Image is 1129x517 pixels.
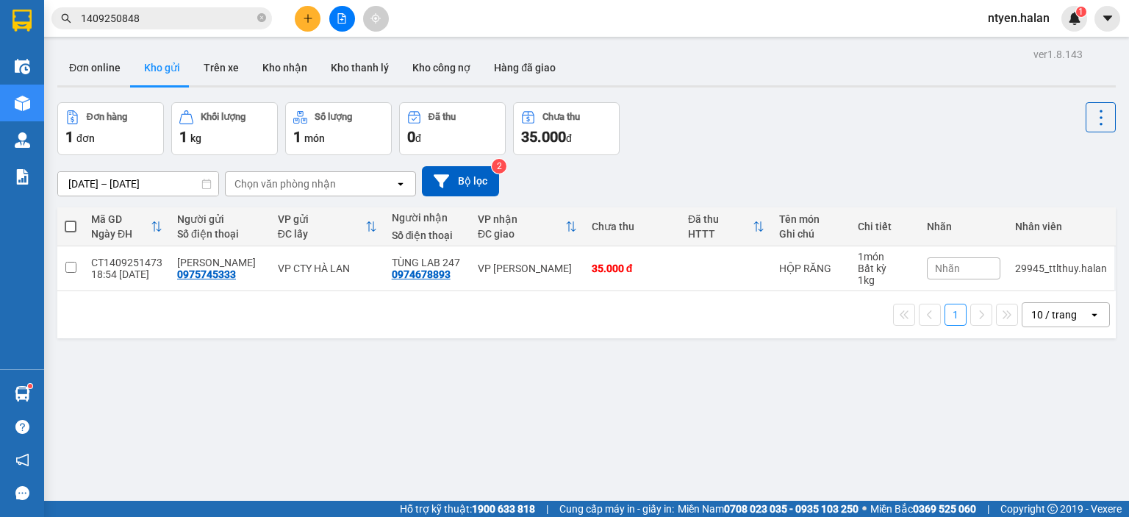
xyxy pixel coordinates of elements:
strong: 0708 023 035 - 0935 103 250 [724,503,859,515]
span: đ [566,132,572,144]
span: 0 [407,128,415,146]
div: 10 / trang [1031,307,1077,322]
sup: 2 [492,159,506,174]
span: 1 [1078,7,1083,17]
button: aim [363,6,389,32]
div: VP [PERSON_NAME] [478,263,577,274]
sup: 1 [28,384,32,388]
div: Chưa thu [542,112,580,122]
button: Chưa thu35.000đ [513,102,620,155]
img: warehouse-icon [15,59,30,74]
div: Người gửi [177,213,263,225]
div: CT1409251473 [91,257,162,268]
div: Ghi chú [779,228,844,240]
span: ⚪️ [862,506,867,512]
button: Đơn online [57,50,132,85]
span: search [61,13,71,24]
div: ĐC giao [478,228,565,240]
span: Cung cấp máy in - giấy in: [559,501,674,517]
div: VP CTY HÀ LAN [278,263,377,274]
div: 18:54 [DATE] [91,268,162,280]
span: aim [370,13,381,24]
div: Chi tiết [858,221,912,232]
button: Đã thu0đ [399,102,506,155]
span: | [987,501,989,517]
button: Trên xe [192,50,251,85]
img: solution-icon [15,169,30,185]
div: Mã GD [91,213,151,225]
div: 0974678893 [392,268,451,280]
div: Chưa thu [592,221,673,232]
img: warehouse-icon [15,386,30,402]
button: Kho thanh lý [319,50,401,85]
strong: 1900 633 818 [472,503,535,515]
div: VP nhận [478,213,565,225]
span: 1 [293,128,301,146]
button: file-add [329,6,355,32]
button: Kho công nợ [401,50,482,85]
span: món [304,132,325,144]
th: Toggle SortBy [270,207,384,246]
span: 35.000 [521,128,566,146]
button: 1 [945,304,967,326]
span: close-circle [257,13,266,22]
div: HỘP RĂNG [779,263,844,274]
div: Đơn hàng [87,112,127,122]
img: warehouse-icon [15,132,30,148]
button: Đơn hàng1đơn [57,102,164,155]
div: Bất kỳ [858,263,912,274]
div: Số điện thoại [177,228,263,240]
span: file-add [337,13,347,24]
th: Toggle SortBy [681,207,771,246]
span: đ [415,132,421,144]
div: ĐC lấy [278,228,365,240]
span: 1 [179,128,187,146]
img: icon-new-feature [1068,12,1081,25]
div: 35.000 đ [592,263,673,274]
div: TÙNG LAB 247 [392,257,463,268]
span: ntyen.halan [976,9,1061,27]
th: Toggle SortBy [84,207,170,246]
div: 0975745333 [177,268,236,280]
div: LƯƠNG TIẾN [177,257,263,268]
div: Nhân viên [1015,221,1107,232]
div: 1 kg [858,274,912,286]
svg: open [1089,309,1100,321]
button: Kho gửi [132,50,192,85]
span: Miền Bắc [870,501,976,517]
div: ver 1.8.143 [1033,46,1083,63]
span: notification [15,453,29,467]
div: Chọn văn phòng nhận [234,177,336,191]
div: Nhãn [927,221,1000,232]
div: Khối lượng [201,112,245,122]
span: Hỗ trợ kỹ thuật: [400,501,535,517]
div: 1 món [858,251,912,263]
span: question-circle [15,420,29,434]
div: Số điện thoại [392,229,463,241]
strong: 0369 525 060 [913,503,976,515]
span: Nhãn [935,263,960,274]
div: Đã thu [688,213,752,225]
button: Hàng đã giao [482,50,567,85]
input: Tìm tên, số ĐT hoặc mã đơn [81,10,254,26]
button: Khối lượng1kg [171,102,278,155]
svg: open [395,178,406,190]
span: message [15,486,29,500]
button: Số lượng1món [285,102,392,155]
button: Bộ lọc [422,166,499,196]
img: logo-vxr [12,10,32,32]
th: Toggle SortBy [470,207,584,246]
div: 29945_ttlthuy.halan [1015,263,1107,274]
span: close-circle [257,12,266,26]
span: đơn [76,132,95,144]
span: 1 [65,128,74,146]
div: Số lượng [315,112,352,122]
div: Đã thu [429,112,456,122]
button: caret-down [1094,6,1120,32]
span: caret-down [1101,12,1114,25]
button: plus [295,6,320,32]
button: Kho nhận [251,50,319,85]
div: VP gửi [278,213,365,225]
input: Select a date range. [58,172,218,196]
span: | [546,501,548,517]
